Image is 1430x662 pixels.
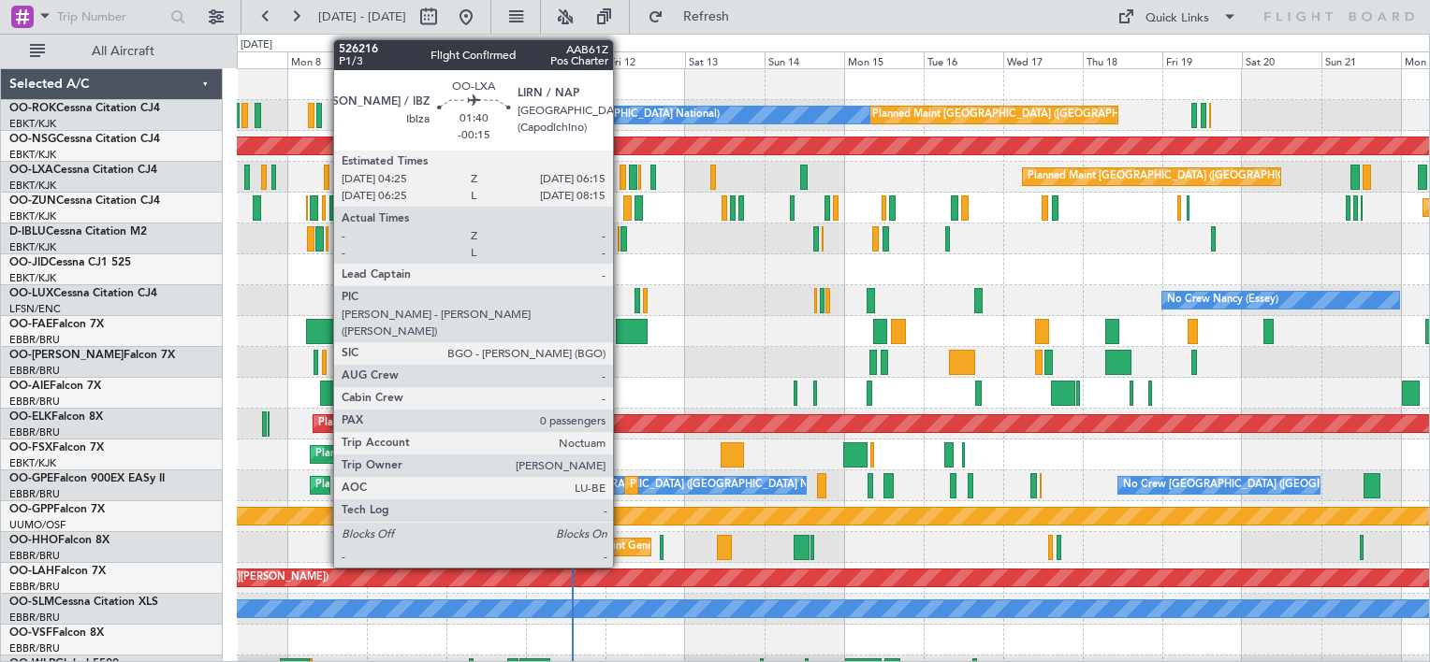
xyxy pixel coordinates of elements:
a: EBKT/KJK [9,179,56,193]
span: OO-NSG [9,134,56,145]
a: EBBR/BRU [9,549,60,563]
div: No Crew [GEOGRAPHIC_DATA] ([GEOGRAPHIC_DATA] National) [531,471,844,499]
div: [DATE] [241,37,272,53]
span: [DATE] - [DATE] [318,8,406,25]
a: EBBR/BRU [9,641,60,655]
a: EBBR/BRU [9,425,60,439]
div: AOG Maint [US_STATE] ([GEOGRAPHIC_DATA]) [451,533,678,561]
a: D-IBLUCessna Citation M2 [9,226,147,237]
a: OO-HHOFalcon 8X [9,535,109,546]
div: Planned Maint [GEOGRAPHIC_DATA] ([GEOGRAPHIC_DATA] National) [315,471,654,499]
a: EBBR/BRU [9,395,60,409]
div: Quick Links [1145,9,1209,28]
span: Refresh [667,10,746,23]
div: Planned Maint [GEOGRAPHIC_DATA] ([GEOGRAPHIC_DATA] National) [426,163,765,191]
span: OO-AIE [9,381,50,392]
div: Planned Maint Kortrijk-[GEOGRAPHIC_DATA] [315,440,533,468]
div: Fri 12 [606,51,685,68]
span: OO-[PERSON_NAME] [9,350,124,361]
div: Planned Maint [GEOGRAPHIC_DATA] ([GEOGRAPHIC_DATA]) [553,379,848,407]
div: Tue 16 [924,51,1003,68]
a: OO-LAHFalcon 7X [9,566,106,577]
a: OO-LXACessna Citation CJ4 [9,165,157,176]
span: OO-FAE [9,319,52,330]
span: D-IBLU [9,226,46,237]
a: OO-ZUNCessna Citation CJ4 [9,195,160,207]
div: Mon 8 [287,51,367,68]
a: EBKT/KJK [9,271,56,285]
span: OO-SLM [9,597,54,608]
div: Planned Maint [GEOGRAPHIC_DATA] ([GEOGRAPHIC_DATA] National) [630,471,969,499]
div: Wed 10 [446,51,526,68]
div: A/C Unavailable [GEOGRAPHIC_DATA] ([GEOGRAPHIC_DATA] National) [372,101,720,129]
a: EBKT/KJK [9,117,56,131]
a: OO-ELKFalcon 8X [9,411,103,423]
div: Planned Maint Geneva (Cointrin) [557,533,711,561]
div: Tue 9 [367,51,446,68]
span: OO-ZUN [9,195,56,207]
a: EBBR/BRU [9,580,60,594]
div: Thu 11 [526,51,606,68]
div: Fri 19 [1162,51,1242,68]
span: OO-JID [9,257,49,268]
span: OO-VSF [9,627,52,639]
div: Thu 18 [1083,51,1162,68]
a: EBBR/BRU [9,611,60,625]
a: OO-GPEFalcon 900EX EASy II [9,473,165,484]
div: Planned Maint [GEOGRAPHIC_DATA] ([GEOGRAPHIC_DATA]) [872,101,1167,129]
a: OO-NSGCessna Citation CJ4 [9,134,160,145]
div: No Crew Nancy (Essey) [372,286,483,314]
a: EBKT/KJK [9,240,56,254]
a: OO-AIEFalcon 7X [9,381,101,392]
span: OO-GPE [9,473,53,484]
button: Refresh [639,2,751,32]
span: OO-HHO [9,535,58,546]
a: LFSN/ENC [9,302,61,316]
a: OO-ROKCessna Citation CJ4 [9,103,160,114]
a: OO-JIDCessna CJ1 525 [9,257,131,268]
a: OO-VSFFalcon 8X [9,627,104,639]
div: Planned Maint [GEOGRAPHIC_DATA] ([GEOGRAPHIC_DATA]) [1028,163,1322,191]
a: UUMO/OSF [9,518,66,532]
a: OO-SLMCessna Citation XLS [9,597,158,608]
div: Sun 7 [208,51,287,68]
div: No Crew Nancy (Essey) [1167,286,1278,314]
a: OO-FSXFalcon 7X [9,442,104,453]
div: Sun 14 [765,51,844,68]
div: Mon 15 [844,51,924,68]
div: Sat 13 [685,51,765,68]
button: All Aircraft [21,36,203,66]
span: OO-LAH [9,566,54,577]
span: OO-ELK [9,411,51,423]
a: EBBR/BRU [9,333,60,347]
a: OO-FAEFalcon 7X [9,319,104,330]
div: No Crew [GEOGRAPHIC_DATA] ([GEOGRAPHIC_DATA] National) [531,224,844,252]
div: Planned Maint Kortrijk-[GEOGRAPHIC_DATA] [318,410,536,438]
a: EBBR/BRU [9,487,60,501]
button: Quick Links [1108,2,1247,32]
div: Sun 21 [1321,51,1401,68]
span: OO-LXA [9,165,53,176]
div: Sat 20 [1242,51,1321,68]
a: EBKT/KJK [9,209,56,223]
a: OO-LUXCessna Citation CJ4 [9,288,157,299]
a: EBKT/KJK [9,148,56,162]
span: OO-GPP [9,504,53,515]
div: Wed 17 [1003,51,1083,68]
input: Trip Number [57,3,165,31]
span: OO-FSX [9,442,52,453]
a: EBBR/BRU [9,364,60,378]
span: OO-LUX [9,288,53,299]
a: EBKT/KJK [9,456,56,470]
span: All Aircraft [49,45,197,58]
a: OO-GPPFalcon 7X [9,504,105,515]
span: OO-ROK [9,103,56,114]
a: OO-[PERSON_NAME]Falcon 7X [9,350,175,361]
